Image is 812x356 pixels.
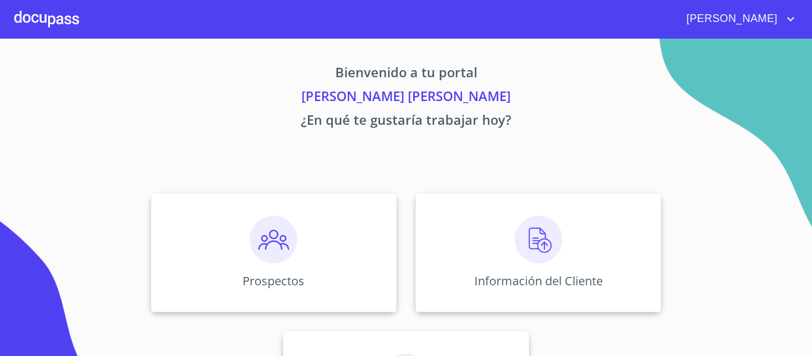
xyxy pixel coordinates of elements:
[40,62,772,86] p: Bienvenido a tu portal
[678,10,783,29] span: [PERSON_NAME]
[474,273,603,289] p: Información del Cliente
[243,273,304,289] p: Prospectos
[250,216,297,263] img: prospectos.png
[40,110,772,134] p: ¿En qué te gustaría trabajar hoy?
[515,216,562,263] img: carga.png
[678,10,798,29] button: account of current user
[40,86,772,110] p: [PERSON_NAME] [PERSON_NAME]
